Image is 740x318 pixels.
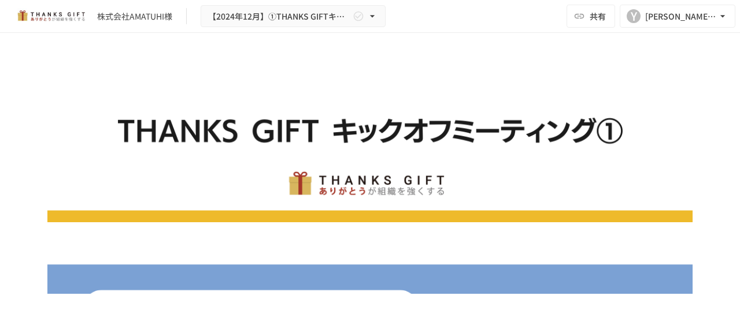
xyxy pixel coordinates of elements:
div: [PERSON_NAME][EMAIL_ADDRESS][DOMAIN_NAME] [645,9,717,24]
button: 【2024年12月】①THANKS GIFTキックオフMTG [201,5,386,28]
button: 共有 [567,5,615,28]
span: 【2024年12月】①THANKS GIFTキックオフMTG [208,9,350,24]
div: 株式会社AMATUHI様 [97,10,172,23]
div: Y [627,9,641,23]
img: G0WxmcJ0THrQxNO0XY7PBNzv3AFOxoYAtgSyvpL7cek [47,61,693,222]
span: 共有 [590,10,606,23]
img: mMP1OxWUAhQbsRWCurg7vIHe5HqDpP7qZo7fRoNLXQh [14,7,88,25]
button: Y[PERSON_NAME][EMAIL_ADDRESS][DOMAIN_NAME] [620,5,735,28]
